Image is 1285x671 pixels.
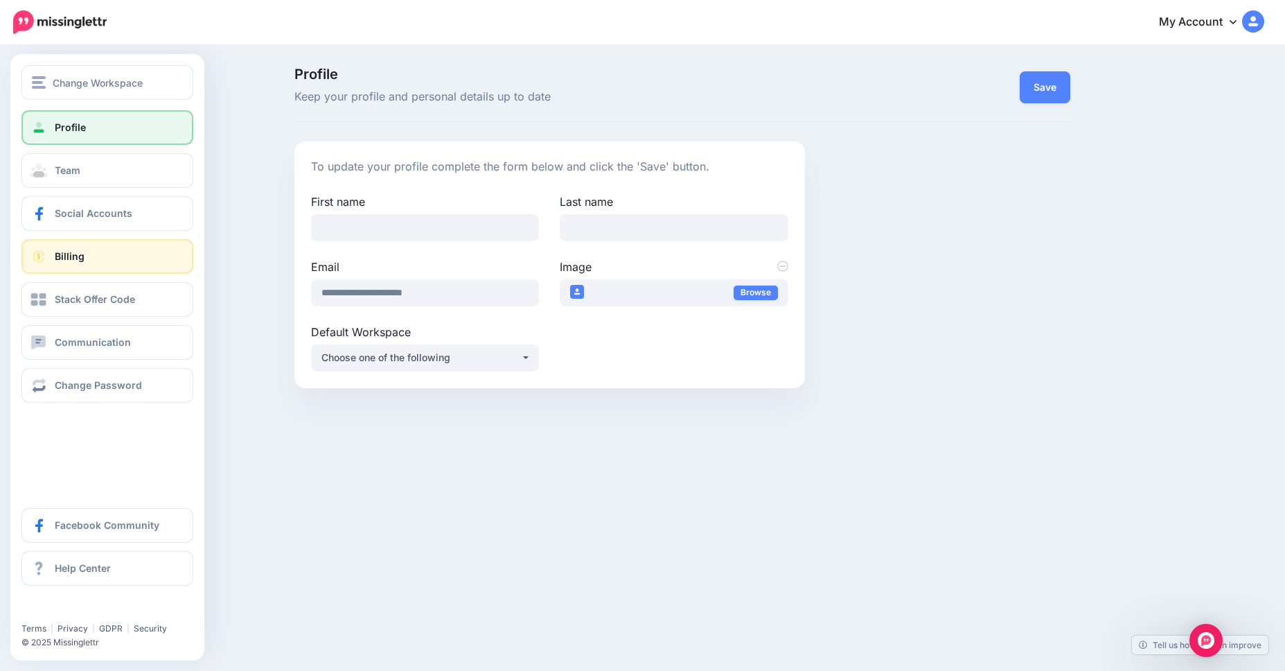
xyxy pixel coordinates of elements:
[560,193,788,210] label: Last name
[55,207,132,219] span: Social Accounts
[21,603,129,617] iframe: Twitter Follow Button
[21,282,193,317] a: Stack Offer Code
[57,623,88,634] a: Privacy
[55,293,135,305] span: Stack Offer Code
[55,121,86,133] span: Profile
[55,519,159,531] span: Facebook Community
[1132,636,1268,654] a: Tell us how we can improve
[311,193,539,210] label: First name
[21,325,193,360] a: Communication
[55,250,85,262] span: Billing
[21,153,193,188] a: Team
[55,562,111,574] span: Help Center
[294,88,805,106] span: Keep your profile and personal details up to date
[570,285,584,299] img: user_default_image_thumb.png
[560,259,788,275] label: Image
[21,508,193,543] a: Facebook Community
[734,286,778,300] a: Browse
[21,623,46,634] a: Terms
[51,623,53,634] span: |
[21,239,193,274] a: Billing
[1189,624,1223,657] div: Open Intercom Messenger
[53,75,143,91] span: Change Workspace
[55,379,142,391] span: Change Password
[127,623,130,634] span: |
[21,636,204,650] li: © 2025 Missinglettr
[55,336,131,348] span: Communication
[311,259,539,275] label: Email
[13,10,107,34] img: Missinglettr
[21,110,193,145] a: Profile
[99,623,123,634] a: GDPR
[1020,71,1070,103] button: Save
[21,196,193,231] a: Social Accounts
[311,324,539,340] label: Default Workspace
[92,623,95,634] span: |
[21,368,193,403] a: Change Password
[32,76,46,89] img: menu.png
[1145,6,1264,40] a: My Account
[21,551,193,586] a: Help Center
[321,349,521,366] div: Choose one of the following
[21,65,193,100] button: Change Workspace
[311,345,539,372] button: Choose one of the following
[311,158,788,176] p: To update your profile complete the form below and click the 'Save' button.
[134,623,167,634] a: Security
[55,164,80,176] span: Team
[294,67,805,81] span: Profile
